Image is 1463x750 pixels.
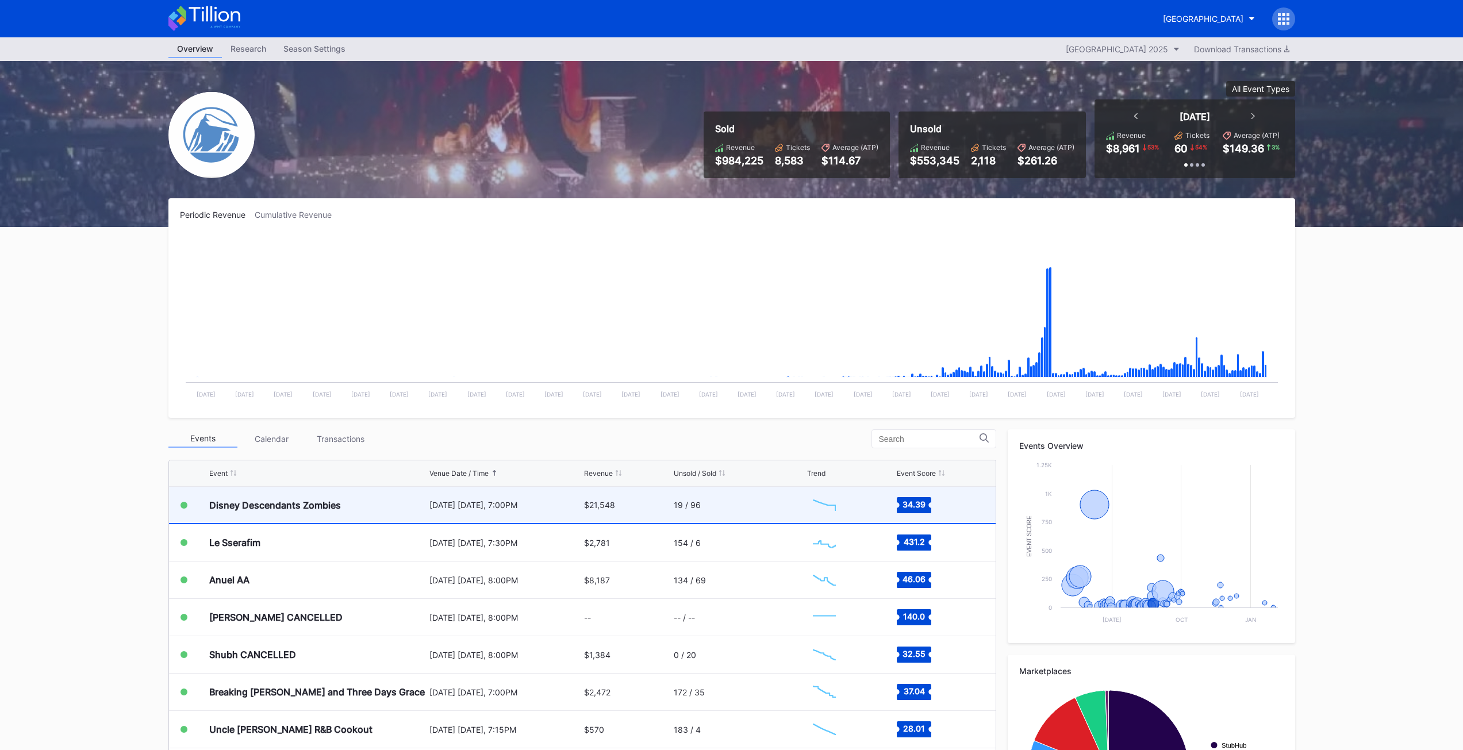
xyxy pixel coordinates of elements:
[584,650,610,660] div: $1,384
[674,469,716,478] div: Unsold / Sold
[903,649,926,659] text: 32.55
[969,391,988,398] text: [DATE]
[544,391,563,398] text: [DATE]
[584,687,610,697] div: $2,472
[1163,14,1243,24] div: [GEOGRAPHIC_DATA]
[209,469,228,478] div: Event
[1085,391,1104,398] text: [DATE]
[832,143,878,152] div: Average (ATP)
[1017,155,1074,167] div: $261.26
[209,686,425,698] div: Breaking [PERSON_NAME] and Three Days Grace
[1245,616,1257,623] text: Jan
[674,613,695,622] div: -- / --
[1045,490,1052,497] text: 1k
[903,724,925,733] text: 28.01
[1036,461,1052,468] text: 1.25k
[180,210,255,220] div: Periodic Revenue
[807,528,842,557] svg: Chart title
[209,649,296,660] div: Shubh CANCELLED
[1019,459,1284,632] svg: Chart title
[209,499,341,511] div: Disney Descendants Zombies
[621,391,640,398] text: [DATE]
[1117,131,1146,140] div: Revenue
[715,123,878,134] div: Sold
[660,391,679,398] text: [DATE]
[584,538,610,548] div: $2,781
[786,143,810,152] div: Tickets
[429,538,582,548] div: [DATE] [DATE], 7:30PM
[904,537,925,547] text: 431.2
[904,686,925,696] text: 37.04
[1146,143,1160,152] div: 53 %
[982,143,1006,152] div: Tickets
[776,391,795,398] text: [DATE]
[674,650,696,660] div: 0 / 20
[584,575,610,585] div: $8,187
[738,391,757,398] text: [DATE]
[1194,44,1289,54] div: Download Transactions
[807,491,842,520] svg: Chart title
[879,434,980,444] input: Search
[1046,391,1065,398] text: [DATE]
[971,155,1006,167] div: 2,118
[903,499,926,509] text: 34.39
[505,391,524,398] text: [DATE]
[910,155,959,167] div: $553,345
[1066,44,1168,54] div: [GEOGRAPHIC_DATA] 2025
[275,40,354,57] div: Season Settings
[1049,604,1052,611] text: 0
[389,391,408,398] text: [DATE]
[209,724,373,735] div: Uncle [PERSON_NAME] R&B Cookout
[726,143,755,152] div: Revenue
[674,687,705,697] div: 172 / 35
[255,210,341,220] div: Cumulative Revenue
[1060,41,1185,57] button: [GEOGRAPHIC_DATA] 2025
[429,725,582,734] div: [DATE] [DATE], 7:15PM
[821,155,878,167] div: $114.67
[1026,516,1032,557] text: Event Score
[1188,41,1295,57] button: Download Transactions
[1042,575,1052,582] text: 250
[674,725,701,734] div: 183 / 4
[1042,547,1052,554] text: 500
[275,40,354,58] a: Season Settings
[222,40,275,57] div: Research
[815,391,834,398] text: [DATE]
[853,391,872,398] text: [DATE]
[1019,441,1284,451] div: Events Overview
[897,469,936,478] div: Event Score
[312,391,331,398] text: [DATE]
[1028,143,1074,152] div: Average (ATP)
[209,537,260,548] div: Le Sserafim
[168,430,237,448] div: Events
[674,500,701,510] div: 19 / 96
[910,123,1074,134] div: Unsold
[1201,391,1220,398] text: [DATE]
[429,687,582,697] div: [DATE] [DATE], 7:00PM
[930,391,949,398] text: [DATE]
[674,538,701,548] div: 154 / 6
[180,234,1284,406] svg: Chart title
[209,574,249,586] div: Anuel AA
[583,391,602,398] text: [DATE]
[1175,616,1187,623] text: Oct
[1162,391,1181,398] text: [DATE]
[698,391,717,398] text: [DATE]
[903,574,926,584] text: 46.06
[429,613,582,622] div: [DATE] [DATE], 8:00PM
[1223,143,1264,155] div: $149.36
[807,640,842,669] svg: Chart title
[1239,391,1258,398] text: [DATE]
[209,611,343,623] div: [PERSON_NAME] CANCELLED
[584,725,604,734] div: $570
[1226,81,1295,97] button: All Event Types
[235,391,254,398] text: [DATE]
[168,40,222,58] a: Overview
[237,430,306,448] div: Calendar
[1185,131,1209,140] div: Tickets
[1124,391,1143,398] text: [DATE]
[1008,391,1027,398] text: [DATE]
[196,391,215,398] text: [DATE]
[429,500,582,510] div: [DATE] [DATE], 7:00PM
[584,469,613,478] div: Revenue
